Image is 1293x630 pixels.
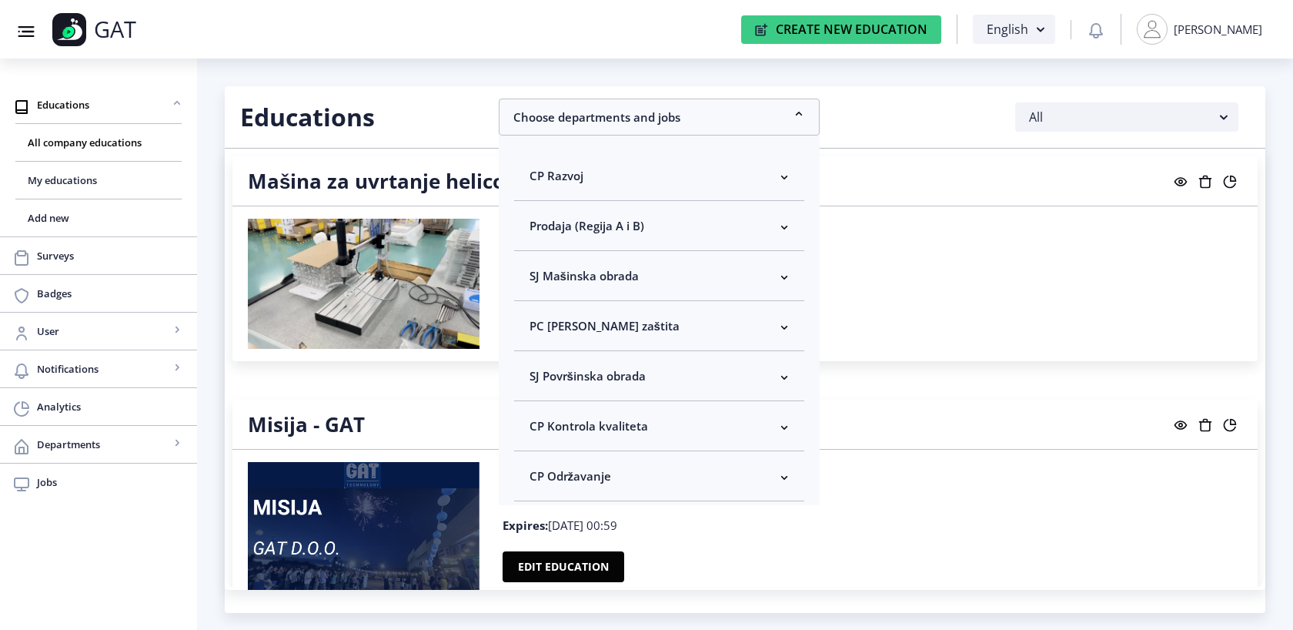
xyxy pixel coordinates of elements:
span: Prodaja (Regija A i B) [530,216,644,235]
span: CP Kontrola kvaliteta [530,417,648,435]
a: GAT [52,13,234,46]
span: Notifications [37,360,169,378]
p: [DATE] 00:59 [503,274,1243,290]
span: Badges [37,284,185,303]
button: Create New Education [741,15,941,44]
p: [DATE] 11:57 [503,246,1243,262]
span: SJ Površinska obrada [530,367,646,385]
span: PC [PERSON_NAME] zaštita [530,317,680,335]
button: Edit education [503,551,624,582]
span: Educations [37,96,169,114]
span: My educations [28,171,169,189]
p: [DATE] 11:38 [503,490,1243,505]
p: Način upotrebe- podešavanja mašine za uvrtanje helicoila [503,219,1243,234]
a: All company educations [15,124,182,161]
h4: Misija - GAT [248,412,365,437]
h2: Educations [240,102,476,132]
span: Add new [28,209,169,227]
a: My educations [15,162,182,199]
span: Jobs [37,473,185,491]
nb-accordion-item-header: Choose departments and jobs [499,99,820,136]
button: English [973,15,1055,44]
span: SJ Mašinska obrada [530,266,639,285]
span: All company educations [28,133,169,152]
span: CP Razvoj [530,166,583,185]
p: GAT [94,22,136,37]
b: Expires: [503,518,548,533]
img: Mašina za uvrtanje helicoila [248,219,479,349]
span: Departments [37,435,169,454]
span: User [37,322,169,340]
h4: Mašina za uvrtanje helicoila [248,169,530,193]
span: Surveys [37,246,185,265]
img: Misija - GAT [248,462,479,591]
a: Add new [15,199,182,236]
span: CP Održavanje [530,467,612,485]
button: All [1015,102,1238,132]
img: create-new-education-icon.svg [755,23,768,36]
span: Analytics [37,397,185,416]
div: [PERSON_NAME] [1174,22,1262,37]
p: [DATE] 00:59 [503,518,1243,533]
p: Misija GAT [DATE]-[DATE] [503,462,1243,478]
